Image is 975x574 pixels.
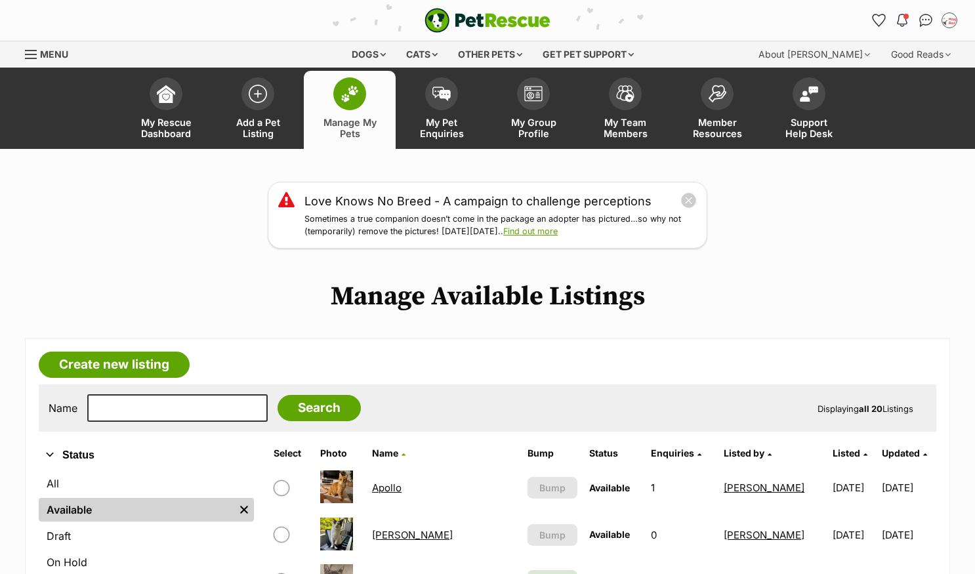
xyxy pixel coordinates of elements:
[539,481,566,495] span: Bump
[39,498,234,522] a: Available
[39,447,254,464] button: Status
[397,41,447,68] div: Cats
[522,443,583,464] th: Bump
[372,447,405,459] a: Name
[268,443,313,464] th: Select
[304,71,396,149] a: Manage My Pets
[341,85,359,102] img: manage-my-pets-icon-02211641906a0b7f246fdf0571729dbe1e7629f14944591b6c1af311fb30b64b.svg
[779,117,839,139] span: Support Help Desk
[249,85,267,103] img: add-pet-listing-icon-0afa8454b4691262ce3f59096e99ab1cd57d4a30225e0717b998d2c9b9846f56.svg
[25,41,77,65] a: Menu
[304,192,652,210] a: Love Knows No Breed - A campaign to challenge perceptions
[943,14,956,27] img: Laura Chao profile pic
[278,395,361,421] input: Search
[412,117,471,139] span: My Pet Enquiries
[487,71,579,149] a: My Group Profile
[579,71,671,149] a: My Team Members
[680,192,697,209] button: close
[39,524,254,548] a: Draft
[882,465,935,510] td: [DATE]
[315,443,366,464] th: Photo
[449,41,531,68] div: Other pets
[651,447,694,459] span: translation missing: en.admin.listings.index.attributes.enquiries
[228,117,287,139] span: Add a Pet Listing
[915,10,936,31] a: Conversations
[396,71,487,149] a: My Pet Enquiries
[39,352,190,378] a: Create new listing
[939,10,960,31] button: My account
[212,71,304,149] a: Add a Pet Listing
[40,49,68,60] span: Menu
[342,41,395,68] div: Dogs
[724,529,804,541] a: [PERSON_NAME]
[528,524,577,546] button: Bump
[827,465,881,510] td: [DATE]
[372,447,398,459] span: Name
[304,213,697,238] p: Sometimes a true companion doesn’t come in the package an adopter has pictured…so why not (tempor...
[157,85,175,103] img: dashboard-icon-eb2f2d2d3e046f16d808141f083e7271f6b2e854fb5c12c21221c1fb7104beca.svg
[724,447,764,459] span: Listed by
[528,477,577,499] button: Bump
[120,71,212,149] a: My Rescue Dashboard
[616,85,634,102] img: team-members-icon-5396bd8760b3fe7c0b43da4ab00e1e3bb1a5d9ba89233759b79545d2d3fc5d0d.svg
[919,14,933,27] img: chat-41dd97257d64d25036548639549fe6c8038ab92f7586957e7f3b1b290dea8141.svg
[596,117,655,139] span: My Team Members
[539,528,566,542] span: Bump
[868,10,960,31] ul: Account quick links
[432,87,451,101] img: pet-enquiries-icon-7e3ad2cf08bfb03b45e93fb7055b45f3efa6380592205ae92323e6603595dc1f.svg
[833,447,867,459] a: Listed
[763,71,855,149] a: Support Help Desk
[859,403,882,414] strong: all 20
[724,482,804,494] a: [PERSON_NAME]
[892,10,913,31] button: Notifications
[234,498,254,522] a: Remove filter
[646,512,717,558] td: 0
[503,226,558,236] a: Find out more
[882,512,935,558] td: [DATE]
[39,472,254,495] a: All
[584,443,644,464] th: Status
[372,529,453,541] a: [PERSON_NAME]
[749,41,879,68] div: About [PERSON_NAME]
[708,85,726,102] img: member-resources-icon-8e73f808a243e03378d46382f2149f9095a855e16c252ad45f914b54edf8863c.svg
[320,117,379,139] span: Manage My Pets
[688,117,747,139] span: Member Resources
[827,512,881,558] td: [DATE]
[882,447,920,459] span: Updated
[724,447,772,459] a: Listed by
[651,447,701,459] a: Enquiries
[504,117,563,139] span: My Group Profile
[533,41,643,68] div: Get pet support
[372,482,402,494] a: Apollo
[646,465,717,510] td: 1
[897,14,907,27] img: notifications-46538b983faf8c2785f20acdc204bb7945ddae34d4c08c2a6579f10ce5e182be.svg
[589,482,630,493] span: Available
[425,8,550,33] a: PetRescue
[589,529,630,540] span: Available
[833,447,860,459] span: Listed
[818,403,913,414] span: Displaying Listings
[882,447,927,459] a: Updated
[882,41,960,68] div: Good Reads
[425,8,550,33] img: logo-e224e6f780fb5917bec1dbf3a21bbac754714ae5b6737aabdf751b685950b380.svg
[136,117,196,139] span: My Rescue Dashboard
[868,10,889,31] a: Favourites
[524,86,543,102] img: group-profile-icon-3fa3cf56718a62981997c0bc7e787c4b2cf8bcc04b72c1350f741eb67cf2f40e.svg
[800,86,818,102] img: help-desk-icon-fdf02630f3aa405de69fd3d07c3f3aa587a6932b1a1747fa1d2bba05be0121f9.svg
[671,71,763,149] a: Member Resources
[39,550,254,574] a: On Hold
[49,402,77,414] label: Name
